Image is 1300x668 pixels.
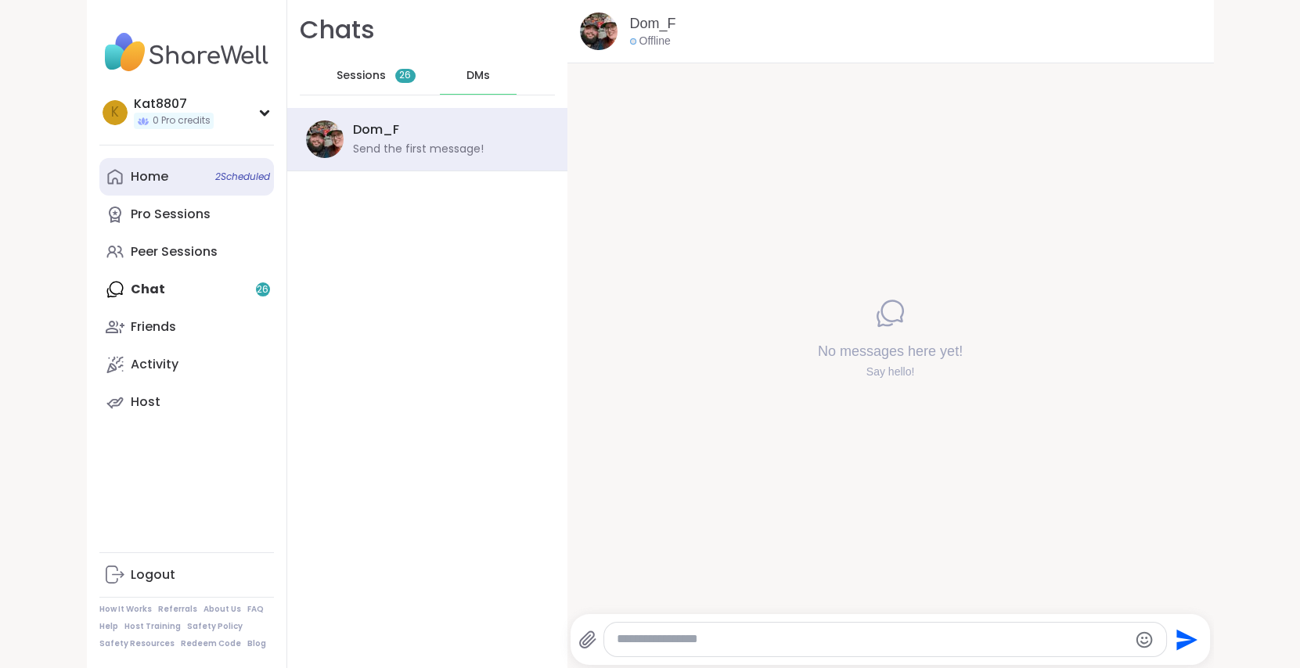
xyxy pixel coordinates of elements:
button: Emoji picker [1135,630,1154,649]
span: 26 [399,69,411,82]
a: Friends [99,308,274,346]
div: Dom_F [353,121,399,138]
div: Activity [131,356,178,373]
span: 2 Scheduled [215,171,270,183]
a: About Us [203,604,241,615]
a: Redeem Code [181,638,241,649]
span: 0 Pro credits [153,114,211,127]
a: Dom_F [630,14,676,34]
h4: No messages here yet! [818,342,963,361]
a: Help [99,621,118,632]
a: FAQ [247,604,264,615]
textarea: Type your message [617,631,1128,648]
div: Home [131,168,168,185]
img: https://sharewell-space-live.sfo3.digitaloceanspaces.com/user-generated/163e23ad-2f0f-45ec-89bf-7... [306,120,344,158]
a: How It Works [99,604,152,615]
div: Send the first message! [353,142,484,157]
img: https://sharewell-space-live.sfo3.digitaloceanspaces.com/user-generated/163e23ad-2f0f-45ec-89bf-7... [580,13,618,50]
img: ShareWell Nav Logo [99,25,274,80]
div: Kat8807 [134,95,214,113]
div: Logout [131,566,175,584]
a: Home2Scheduled [99,158,274,196]
a: Logout [99,556,274,594]
button: Send [1167,622,1202,657]
div: Peer Sessions [131,243,218,260]
h1: Chats [300,13,375,48]
a: Referrals [158,604,197,615]
a: Safety Resources [99,638,175,649]
a: Host [99,383,274,421]
a: Peer Sessions [99,233,274,271]
span: K [111,102,119,123]
a: Blog [247,638,266,649]
a: Host Training [124,621,181,632]
div: Say hello! [818,365,963,380]
a: Activity [99,346,274,383]
span: Sessions [337,68,386,84]
div: Friends [131,318,176,336]
a: Pro Sessions [99,196,274,233]
a: Safety Policy [187,621,243,632]
div: Offline [630,34,671,49]
span: DMs [466,68,490,84]
div: Pro Sessions [131,206,211,223]
div: Host [131,393,160,411]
